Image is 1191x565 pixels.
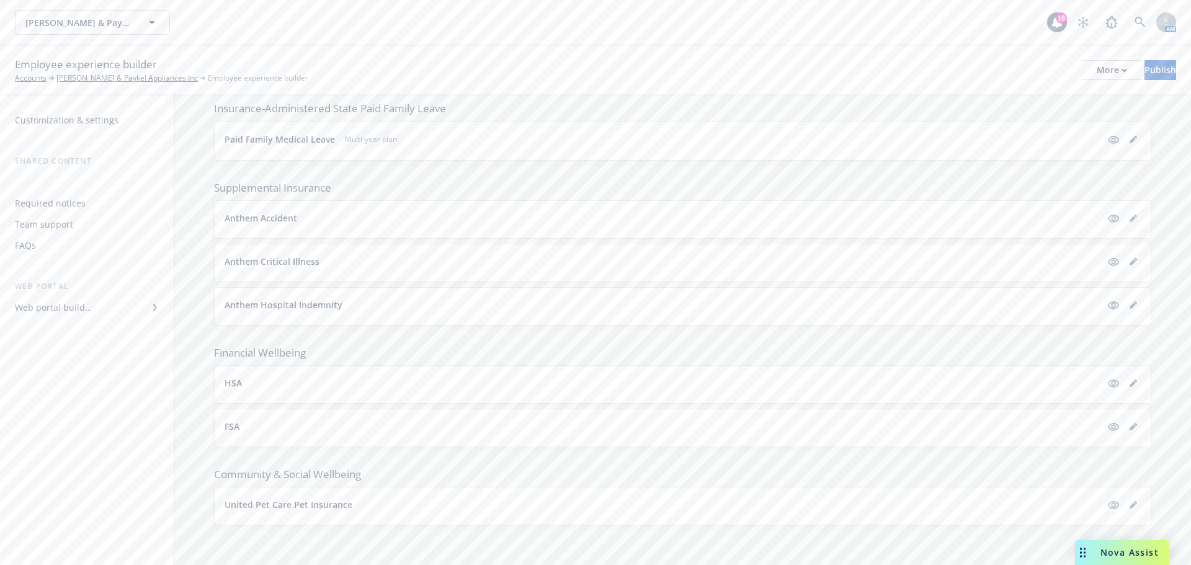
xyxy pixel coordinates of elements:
a: Stop snowing [1071,10,1095,35]
div: Benefits [15,172,48,192]
a: editPencil [1126,419,1141,434]
span: Employee experience builder [208,73,308,84]
button: FSA [225,422,1101,432]
button: Paid Family Medical LeaveMulti-year plan [225,131,1101,148]
div: More [1097,61,1127,79]
a: editPencil [1126,254,1141,269]
a: Accounts [15,73,47,84]
a: visible [1106,419,1121,434]
a: editPencil [1126,497,1141,512]
a: Benefits [10,172,164,192]
button: Nova Assist [1075,540,1169,565]
div: Publish [1144,61,1176,79]
a: Team support [10,215,164,234]
a: visible [1106,376,1121,391]
a: Web portal builder [10,298,164,318]
a: visible [1106,497,1121,512]
p: FSA [225,422,239,432]
button: Anthem Hospital Indemnity [225,300,1101,310]
div: Required notices [15,194,86,213]
a: visible [1106,132,1121,147]
a: Customization & settings [10,110,164,130]
p: Anthem Accident [225,213,297,223]
button: Anthem Accident [225,213,1101,223]
div: Web portal builder [15,298,92,318]
a: editPencil [1126,132,1141,147]
p: Paid Family Medical Leave [225,135,335,145]
a: visible [1106,254,1121,269]
a: Required notices [10,194,164,213]
div: Customization & settings [15,110,118,130]
button: More [1082,60,1142,80]
div: Drag to move [1075,540,1091,565]
button: Publish [1144,60,1176,80]
div: 16 [1056,12,1067,24]
div: Shared content [10,155,164,167]
p: HSA [225,378,242,388]
span: Supplemental Insurance [214,180,1151,195]
span: Multi-year plan [345,134,397,145]
a: editPencil [1126,211,1141,226]
a: editPencil [1126,298,1141,313]
p: Anthem Hospital Indemnity [225,300,342,310]
span: Employee experience builder [15,56,157,73]
span: [PERSON_NAME] & Paykel Appliances Inc [25,16,133,29]
div: Team support [15,215,73,234]
button: United Pet Care Pet Insurance [225,500,1101,510]
a: FAQs [10,236,164,256]
a: editPencil [1126,376,1141,391]
span: Nova Assist [1100,548,1159,558]
p: Anthem Critical Illness [225,257,319,267]
span: Insurance-Administered State Paid Family Leave [214,101,1151,116]
p: United Pet Care Pet Insurance [225,500,352,510]
span: Community & Social Wellbeing [214,467,1151,482]
a: visible [1106,298,1121,313]
span: Financial Wellbeing [214,345,1151,360]
a: [PERSON_NAME] & Paykel Appliances Inc [56,73,198,84]
div: FAQs [15,236,36,256]
a: Search [1128,10,1153,35]
div: Web portal [10,280,164,293]
button: [PERSON_NAME] & Paykel Appliances Inc [15,10,170,35]
button: HSA [225,378,1101,388]
a: visible [1106,211,1121,226]
a: Report a Bug [1099,10,1124,35]
button: Anthem Critical Illness [225,257,1101,267]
